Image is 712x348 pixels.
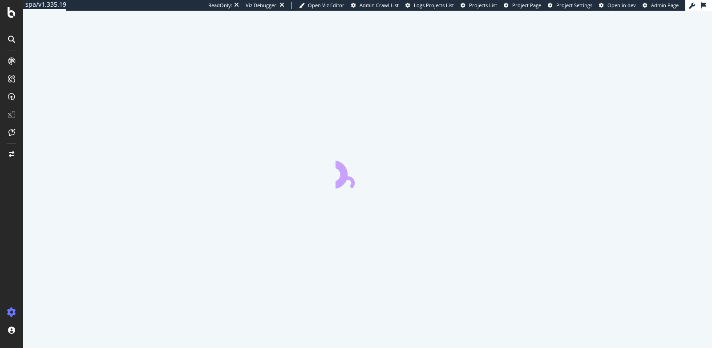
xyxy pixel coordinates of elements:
span: Admin Page [651,2,679,8]
div: Viz Debugger: [246,2,278,9]
a: Admin Page [643,2,679,9]
span: Logs Projects List [414,2,454,8]
div: animation [336,156,400,188]
a: Open in dev [599,2,636,9]
a: Open Viz Editor [299,2,344,9]
span: Projects List [469,2,497,8]
span: Open in dev [607,2,636,8]
span: Admin Crawl List [360,2,399,8]
span: Project Settings [556,2,592,8]
span: Project Page [512,2,541,8]
a: Admin Crawl List [351,2,399,9]
span: Open Viz Editor [308,2,344,8]
a: Project Settings [548,2,592,9]
a: Logs Projects List [405,2,454,9]
a: Projects List [461,2,497,9]
div: ReadOnly: [208,2,232,9]
a: Project Page [504,2,541,9]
